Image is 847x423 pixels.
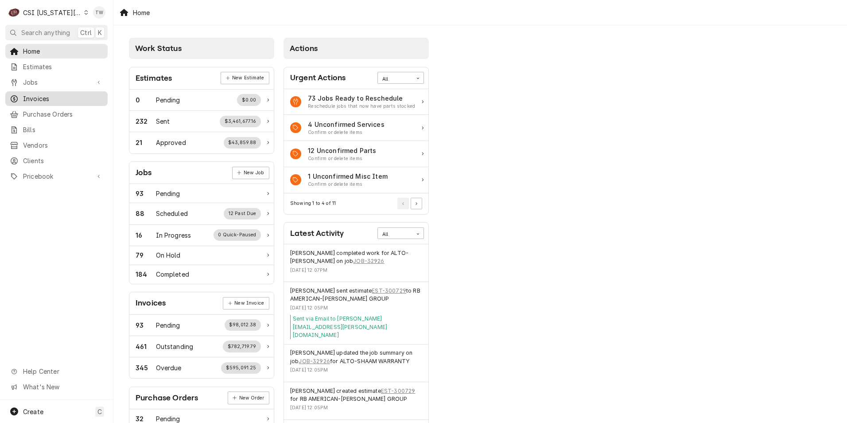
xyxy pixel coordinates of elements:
a: EST-300729 [381,387,416,395]
span: Purchase Orders [23,110,103,119]
div: Work Status Title [156,95,180,105]
div: Work Status Supplemental Data [224,137,261,149]
div: Action Item Suggestion [308,103,415,110]
div: Card Header [284,67,428,89]
div: CSI Kansas City's Avatar [8,6,20,19]
div: Action Item Title [308,94,415,103]
div: Event String [290,249,422,266]
span: What's New [23,382,102,392]
button: Go to Previous Page [397,198,409,209]
div: Event Details [290,349,422,377]
div: Work Status Supplemental Data [221,362,261,374]
div: Card: Estimates [129,67,274,154]
a: New Invoice [223,297,269,309]
div: Card Data Filter Control [377,227,424,239]
div: Work Status Count [136,189,156,198]
div: Card Header [129,67,274,90]
div: Event String [290,387,422,403]
div: Work Status Supplemental Data [223,341,261,352]
div: Card Header [284,223,428,244]
div: Action Item Suggestion [308,129,385,136]
div: Work Status Title [156,231,191,240]
div: Work Status Supplemental Data [224,208,261,219]
div: Card Title [136,72,172,84]
div: TW [93,6,105,19]
div: Card Link Button [223,297,269,309]
div: Work Status Supplemental Data [220,116,261,127]
div: CSI [US_STATE][GEOGRAPHIC_DATA] [23,8,82,17]
a: Work Status [129,336,274,357]
span: Invoices [23,94,103,103]
a: Clients [5,153,108,168]
span: C [97,407,102,416]
a: Home [5,44,108,59]
div: Card: Urgent Actions [284,67,429,215]
div: Card Link Button [221,72,269,84]
a: Work Status [129,111,274,132]
div: Event Message [290,315,422,339]
a: Work Status [129,357,274,378]
a: New Job [232,167,269,179]
div: Tori Warrick's Avatar [93,6,105,19]
div: Card Title [290,227,344,239]
span: Home [23,47,103,56]
div: Card Header [129,387,274,409]
div: Work Status Title [156,117,170,126]
a: JOB-32926 [353,257,384,265]
div: Card Data [284,89,428,193]
div: Work Status Count [136,363,156,372]
a: Work Status [129,132,274,153]
a: Work Status [129,246,274,265]
span: Estimates [23,62,103,71]
div: C [8,6,20,19]
button: Go to Next Page [411,198,422,209]
div: Action Item Suggestion [308,181,388,188]
span: Work Status [135,44,182,53]
div: Work Status Count [136,270,156,279]
div: Work Status Count [136,138,156,147]
div: Work Status Supplemental Data [225,319,261,331]
div: Work Status Title [156,321,180,330]
div: Work Status Count [136,342,156,351]
a: Action Item [284,141,428,167]
a: Work Status [129,90,274,111]
div: Action Item Title [308,172,388,181]
div: Work Status [129,315,274,336]
a: Action Item [284,89,428,115]
div: Card Link Button [228,392,269,404]
div: Card Data [129,315,274,379]
div: Work Status Title [156,363,182,372]
a: Go to Help Center [5,364,108,379]
div: Work Status Count [136,209,156,218]
div: Card Column Header [284,38,429,59]
div: Event Timestamp [290,367,422,374]
div: Card: Jobs [129,161,274,284]
div: Action Item Suggestion [308,155,376,162]
span: Jobs [23,78,90,87]
a: New Estimate [221,72,269,84]
div: Event Details [290,387,422,415]
div: Card Header [129,292,274,314]
div: Card Link Button [232,167,269,179]
a: Go to What's New [5,380,108,394]
div: Event [284,345,428,382]
span: Bills [23,125,103,134]
span: Actions [290,44,318,53]
a: Action Item [284,115,428,141]
a: JOB-32926 [299,357,330,365]
span: Create [23,408,43,415]
div: Card Title [290,72,346,84]
span: Vendors [23,141,103,150]
div: Event Timestamp [290,305,422,312]
div: Card Footer: Pagination [284,193,428,214]
div: Work Status Count [136,251,156,260]
a: Estimates [5,59,108,74]
div: Action Item [284,167,428,193]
